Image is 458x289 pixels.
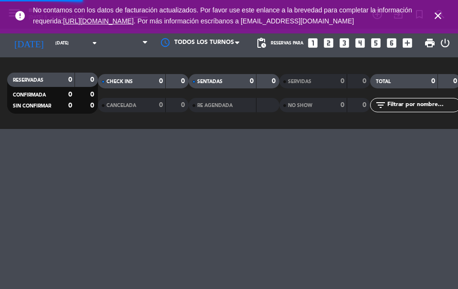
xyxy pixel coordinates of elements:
[134,17,354,25] a: . Por más información escríbanos a [EMAIL_ADDRESS][DOMAIN_NAME]
[197,103,233,108] span: RE AGENDADA
[424,37,436,49] span: print
[13,104,51,108] span: SIN CONFIRMAR
[376,79,391,84] span: TOTAL
[33,6,412,25] span: No contamos con los datos de facturación actualizados. Por favor use este enlance a la brevedad p...
[68,91,72,98] strong: 0
[288,103,312,108] span: NO SHOW
[107,79,133,84] span: CHECK INS
[271,41,303,46] span: Reservas para
[439,29,451,57] div: LOG OUT
[288,79,311,84] span: SERVIDAS
[63,17,134,25] a: [URL][DOMAIN_NAME]
[322,37,335,49] i: looks_two
[341,78,344,85] strong: 0
[432,10,444,21] i: close
[107,103,136,108] span: CANCELADA
[256,37,267,49] span: pending_actions
[354,37,366,49] i: looks_4
[159,78,163,85] strong: 0
[90,76,96,83] strong: 0
[13,78,43,83] span: RESERVADAS
[13,93,46,97] span: CONFIRMADA
[375,99,386,111] i: filter_list
[197,79,223,84] span: SENTADAS
[307,37,319,49] i: looks_one
[401,37,414,49] i: add_box
[7,33,51,52] i: [DATE]
[90,102,96,109] strong: 0
[362,102,368,108] strong: 0
[338,37,351,49] i: looks_3
[68,76,72,83] strong: 0
[341,102,344,108] strong: 0
[181,78,187,85] strong: 0
[362,78,368,85] strong: 0
[385,37,398,49] i: looks_6
[14,10,26,21] i: error
[439,37,451,49] i: power_settings_new
[90,91,96,98] strong: 0
[370,37,382,49] i: looks_5
[250,78,254,85] strong: 0
[431,78,435,85] strong: 0
[159,102,163,108] strong: 0
[272,78,277,85] strong: 0
[89,37,100,49] i: arrow_drop_down
[181,102,187,108] strong: 0
[68,102,72,109] strong: 0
